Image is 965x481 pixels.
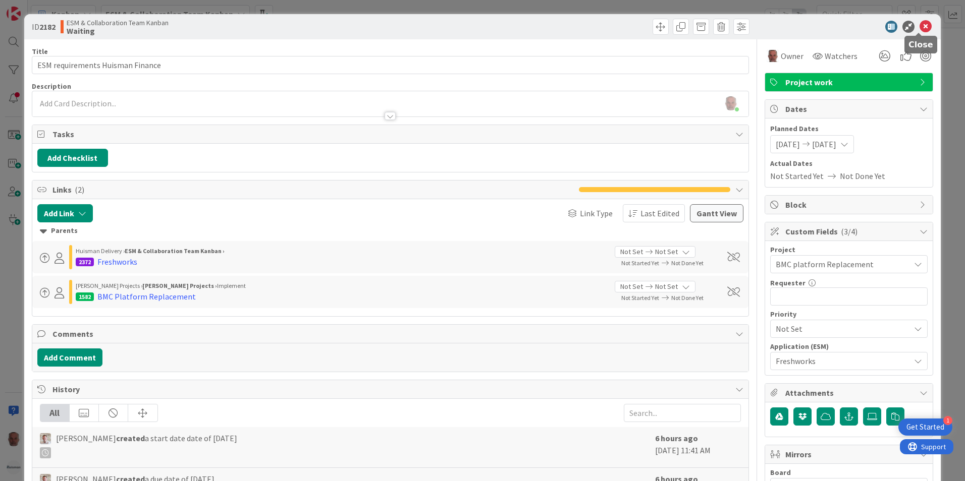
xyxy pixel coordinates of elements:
div: 1582 [76,292,94,301]
b: ESM & Collaboration Team Kanban › [125,247,225,255]
span: Last Edited [640,207,679,219]
span: Custom Fields [785,225,915,237]
input: Search... [624,404,741,422]
h5: Close [908,40,933,49]
span: Comments [52,328,730,340]
b: created [116,433,145,443]
span: Not Set [655,281,678,292]
img: O12jEcQ4hztlznU9UXUTfFJ6X9AFnSjt.jpg [724,96,738,110]
b: 6 hours ago [655,433,698,443]
span: [PERSON_NAME] Projects › [76,282,142,289]
div: 1 [943,416,952,425]
span: Links [52,184,574,196]
div: Priority [770,311,928,318]
span: Planned Dates [770,124,928,134]
span: Tasks [52,128,730,140]
div: Freshworks [97,256,137,268]
b: 2182 [39,22,56,32]
img: Rd [40,433,51,444]
div: Parents [40,225,741,236]
span: Not Started Yet [621,259,659,267]
span: ESM & Collaboration Team Kanban [67,19,169,27]
button: Gantt View [690,204,743,222]
div: [DATE] 11:41 AM [655,432,741,462]
input: type card name here... [32,56,749,74]
span: Not Set [655,247,678,257]
span: Mirrors [785,448,915,460]
label: Requester [770,278,806,287]
span: Support [21,2,46,14]
span: Attachments [785,387,915,399]
div: Application (ESM) [770,343,928,350]
span: [DATE] [776,138,800,150]
span: BMC platform Replacement [776,257,905,271]
span: Huisman Delivery › [76,247,125,255]
button: Add Checklist [37,149,108,167]
span: Not Done Yet [840,170,885,182]
span: ID [32,21,56,33]
div: Get Started [906,422,944,432]
span: Dates [785,103,915,115]
span: Not Set [620,281,643,292]
div: Open Get Started checklist, remaining modules: 1 [898,418,952,436]
div: 2372 [76,258,94,266]
span: Implement [217,282,246,289]
div: BMC Platform Replacement [97,290,196,303]
span: Description [32,82,71,91]
span: [DATE] [812,138,836,150]
span: Not Set [776,322,905,336]
span: [PERSON_NAME] a start date date of [DATE] [56,432,237,458]
span: Owner [781,50,803,62]
span: Block [785,199,915,211]
span: Link Type [580,207,613,219]
img: HB [767,50,779,62]
span: ( 3/4 ) [841,226,857,236]
b: [PERSON_NAME] Projects › [142,282,217,289]
span: History [52,383,730,395]
div: All [40,404,70,422]
span: Freshworks [776,354,905,368]
span: Board [770,469,791,476]
span: Not Done Yet [671,294,704,302]
button: Last Edited [623,204,685,222]
span: Watchers [825,50,857,62]
span: Project work [785,76,915,88]
span: Not Done Yet [671,259,704,267]
span: Actual Dates [770,158,928,169]
button: Add Comment [37,348,102,367]
button: Add Link [37,204,93,222]
span: ( 2 ) [75,185,84,195]
label: Title [32,47,48,56]
div: Project [770,246,928,253]
span: Not Started Yet [770,170,824,182]
span: Not Set [620,247,643,257]
b: Waiting [67,27,169,35]
span: Not Started Yet [621,294,659,302]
